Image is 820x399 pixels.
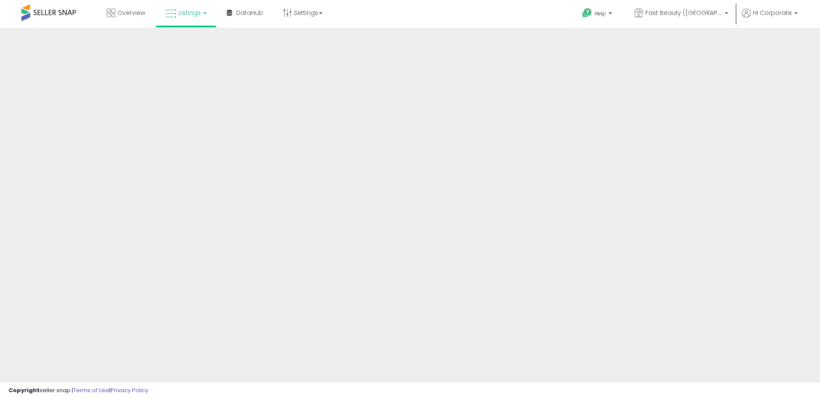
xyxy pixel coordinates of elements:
[594,10,606,17] span: Help
[742,9,798,28] a: Hi Corporate
[117,9,145,17] span: Overview
[179,9,201,17] span: Listings
[236,9,263,17] span: DataHub
[582,8,592,18] i: Get Help
[575,1,621,28] a: Help
[753,9,792,17] span: Hi Corporate
[645,9,722,17] span: Fast Beauty ([GEOGRAPHIC_DATA])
